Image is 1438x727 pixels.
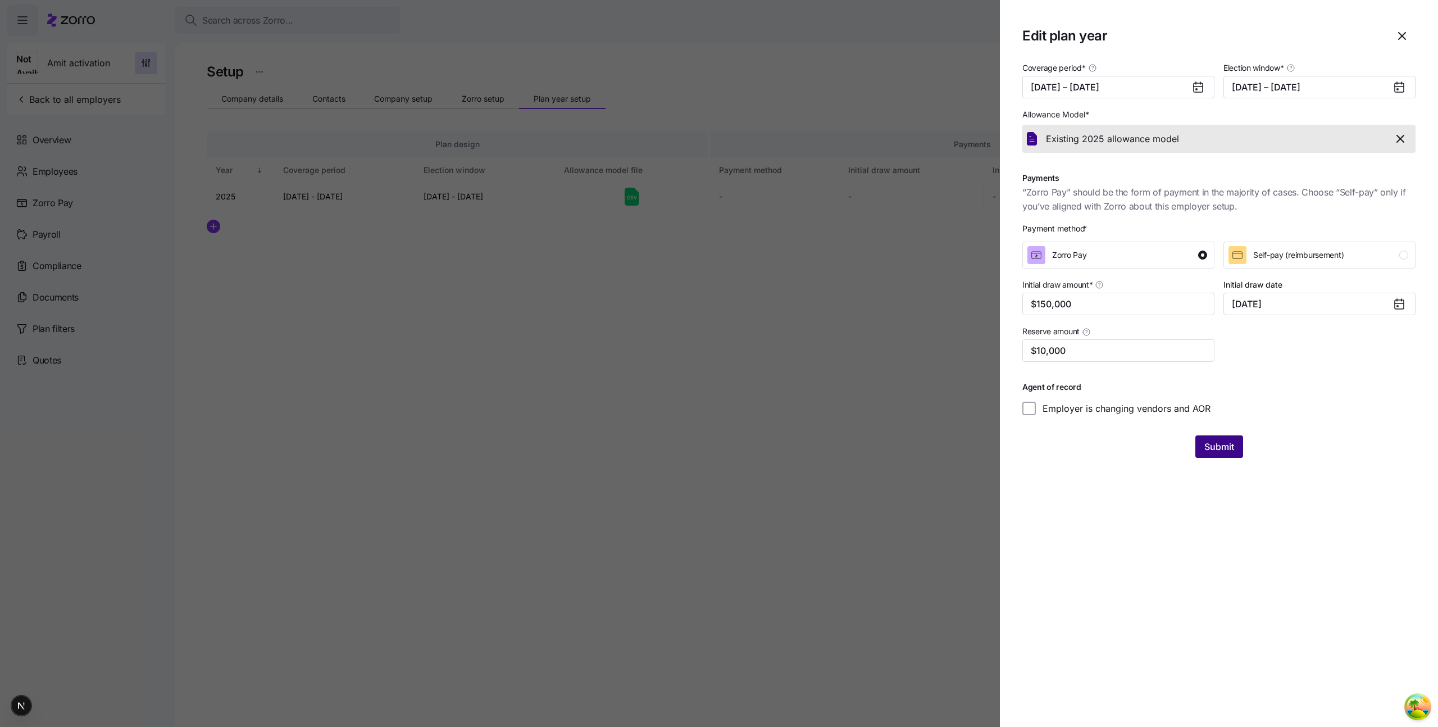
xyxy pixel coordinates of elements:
[1022,173,1416,183] h1: Payments
[1022,326,1080,337] span: Reserve amount
[1022,222,1089,235] div: Payment method
[1022,76,1214,98] button: [DATE] – [DATE]
[1022,382,1416,392] h1: Agent of record
[1046,132,1179,146] span: Existing 2025 allowance model
[1022,279,1093,290] span: Initial draw amount *
[1022,27,1380,44] h1: Edit plan year
[1204,440,1234,453] span: Submit
[1022,109,1089,120] span: Allowance Model *
[1223,293,1416,315] input: MM/DD/YYYY
[1223,76,1416,98] button: [DATE] – [DATE]
[1052,249,1086,261] span: Zorro Pay
[1036,402,1211,415] label: Employer is changing vendors and AOR
[1223,62,1284,74] span: Election window *
[1223,279,1282,291] label: Initial draw date
[1022,62,1086,74] span: Coverage period *
[1195,435,1243,458] button: Submit
[1253,249,1344,261] span: Self-pay (reimbursement)
[1022,185,1416,213] span: “Zorro Pay” should be the form of payment in the majority of cases. Choose “Self-pay” only if you...
[1407,696,1429,718] button: Open Tanstack query devtools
